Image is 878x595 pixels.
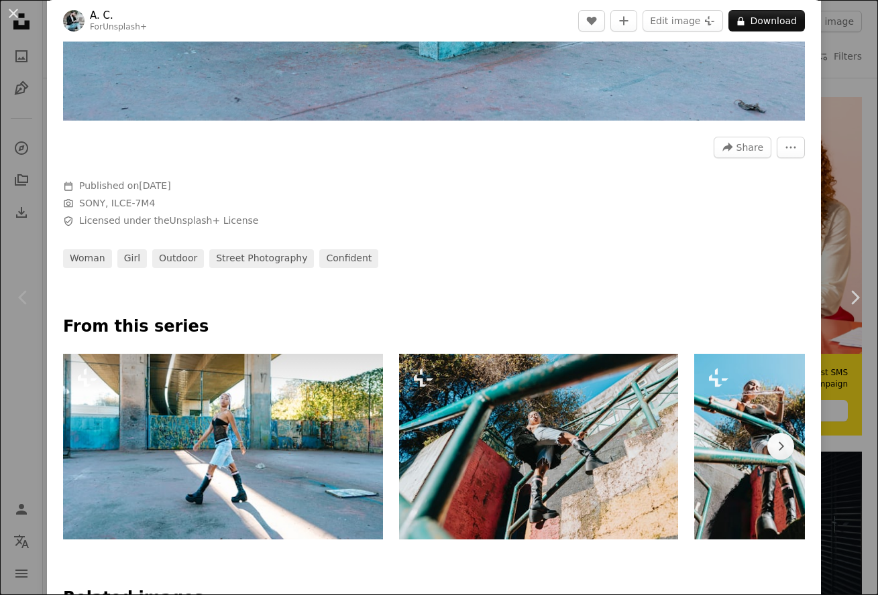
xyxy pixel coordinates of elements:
[117,249,147,268] a: girl
[736,137,763,157] span: Share
[90,9,147,22] a: A. C.
[399,440,678,452] a: a man riding a skateboard down a metal hand rail
[63,316,805,338] p: From this series
[767,433,794,460] button: scroll list to the right
[209,249,314,268] a: street photography
[139,180,170,191] time: December 22, 2023 at 12:49:05 AM MST
[152,249,204,268] a: outdoor
[610,10,637,31] button: Add to Collection
[319,249,378,268] a: confident
[79,214,258,228] span: Licensed under the
[643,10,723,31] button: Edit image
[79,180,171,191] span: Published on
[170,215,259,226] a: Unsplash+ License
[90,22,147,33] div: For
[399,354,678,539] img: a man riding a skateboard down a metal hand rail
[714,137,771,158] button: Share this image
[63,440,383,452] a: a woman in a black top and blue shorts is playing with a frisbee
[79,197,155,210] button: SONY, ILCE-7M4
[694,440,818,452] a: a woman standing on a metal hand rail
[63,10,85,31] img: Go to A. C.'s profile
[728,10,805,31] button: Download
[578,10,605,31] button: Like
[63,354,383,539] img: a woman in a black top and blue shorts is playing with a frisbee
[63,249,112,268] a: woman
[831,233,878,362] a: Next
[694,354,818,539] img: a woman standing on a metal hand rail
[103,22,147,31] a: Unsplash+
[777,137,805,158] button: More Actions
